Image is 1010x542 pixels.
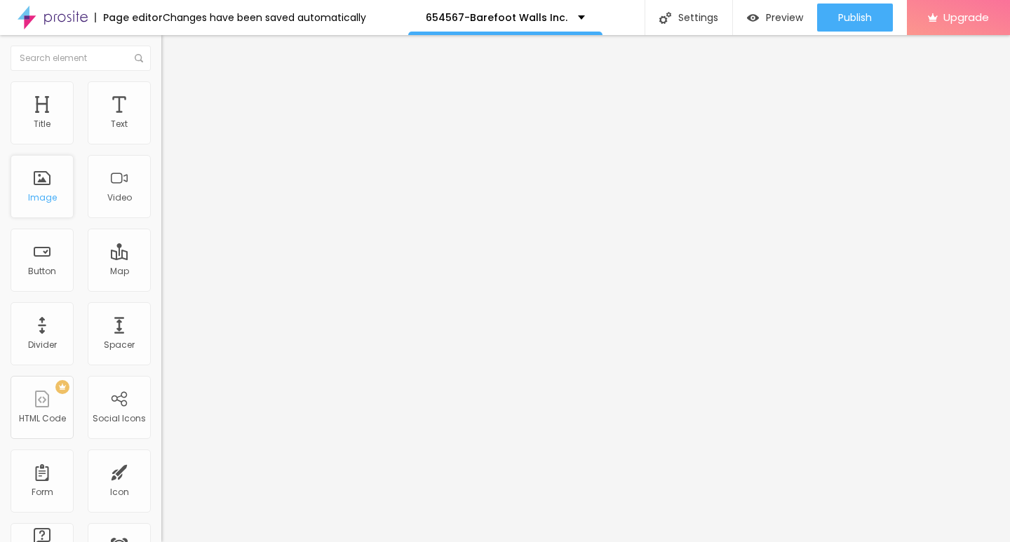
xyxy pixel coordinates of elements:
div: Text [111,119,128,129]
input: Search element [11,46,151,71]
div: Icon [110,487,129,497]
div: Form [32,487,53,497]
img: Icone [135,54,143,62]
img: Icone [659,12,671,24]
div: Map [110,266,129,276]
div: Button [28,266,56,276]
button: Preview [733,4,817,32]
div: Changes have been saved automatically [163,13,366,22]
div: Title [34,119,50,129]
div: Video [107,193,132,203]
span: Upgrade [943,11,989,23]
button: Publish [817,4,893,32]
div: Social Icons [93,414,146,424]
div: Page editor [95,13,163,22]
div: HTML Code [19,414,66,424]
img: view-1.svg [747,12,759,24]
div: Divider [28,340,57,350]
div: Spacer [104,340,135,350]
p: 654567-Barefoot Walls Inc. [426,13,567,22]
span: Preview [766,12,803,23]
span: Publish [838,12,872,23]
div: Image [28,193,57,203]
